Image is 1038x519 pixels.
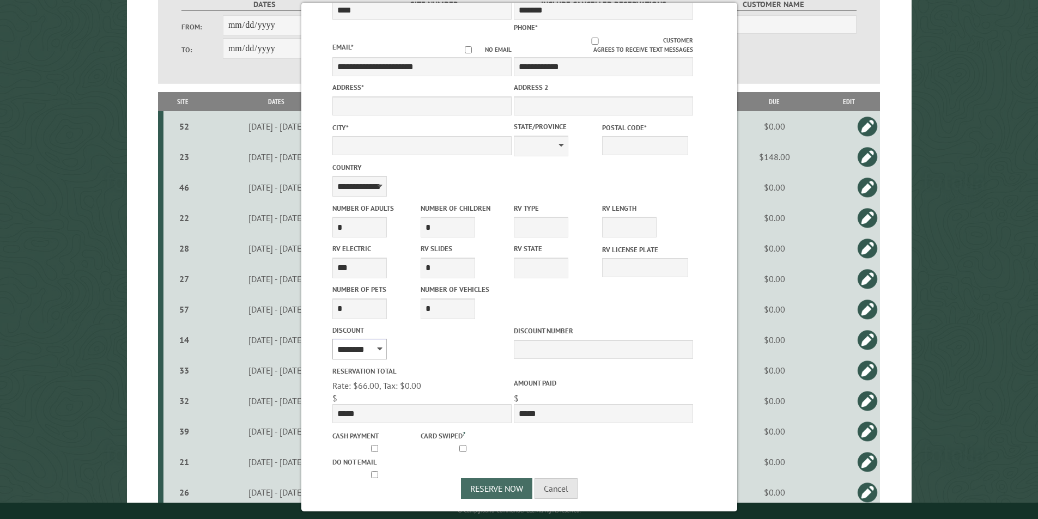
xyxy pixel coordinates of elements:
label: Number of Adults [332,203,418,213]
label: Email [332,42,354,52]
div: [DATE] - [DATE] [204,456,348,467]
div: [DATE] - [DATE] [204,243,348,254]
label: RV Length [602,203,688,213]
div: 28 [168,243,201,254]
label: Number of Pets [332,284,418,295]
div: 52 [168,121,201,132]
div: 23 [168,151,201,162]
label: City [332,123,512,133]
div: 33 [168,365,201,376]
input: Customer agrees to receive text messages [526,38,663,45]
label: Cash payment [332,431,418,441]
th: Site [163,92,203,111]
div: 39 [168,426,201,437]
td: $0.00 [731,233,817,264]
label: Number of Vehicles [421,284,507,295]
label: Address 2 [514,82,693,93]
small: © Campground Commander LLC. All rights reserved. [458,507,581,514]
a: ? [463,430,465,437]
span: $ [514,393,519,404]
label: Postal Code [602,123,688,133]
td: $0.00 [731,111,817,142]
td: $0.00 [731,325,817,355]
th: Edit [817,92,880,111]
div: [DATE] - [DATE] [204,304,348,315]
button: Cancel [535,478,578,499]
td: $0.00 [731,294,817,325]
label: To: [181,45,223,55]
div: 21 [168,456,201,467]
td: $0.00 [731,477,817,508]
label: From: [181,22,223,32]
label: Phone [514,23,538,32]
th: Dates [203,92,349,111]
div: [DATE] - [DATE] [204,426,348,437]
td: $0.00 [731,416,817,447]
td: $148.00 [731,142,817,172]
td: $0.00 [731,447,817,477]
div: [DATE] - [DATE] [204,151,348,162]
td: $0.00 [731,386,817,416]
div: [DATE] - [DATE] [204,212,348,223]
div: [DATE] - [DATE] [204,334,348,345]
label: Address [332,82,512,93]
label: Number of Children [421,203,507,213]
div: [DATE] - [DATE] [204,365,348,376]
div: 32 [168,395,201,406]
label: State/Province [514,121,600,132]
div: 26 [168,487,201,498]
div: 57 [168,304,201,315]
div: [DATE] - [DATE] [204,487,348,498]
label: RV License Plate [602,245,688,255]
label: No email [452,45,512,54]
div: 22 [168,212,201,223]
div: 46 [168,182,201,193]
div: 27 [168,273,201,284]
div: 14 [168,334,201,345]
td: $0.00 [731,355,817,386]
span: Rate: $66.00, Tax: $0.00 [332,380,421,391]
td: $0.00 [731,264,817,294]
label: RV Type [514,203,600,213]
label: Discount Number [514,326,693,336]
td: $0.00 [731,172,817,203]
div: [DATE] - [DATE] [204,182,348,193]
label: Card swiped [421,429,507,441]
label: RV State [514,243,600,254]
label: Discount [332,325,512,335]
div: [DATE] - [DATE] [204,121,348,132]
input: No email [452,46,485,53]
label: RV Electric [332,243,418,254]
label: Amount paid [514,378,693,388]
th: Due [731,92,817,111]
label: RV Slides [421,243,507,254]
button: Reserve Now [461,478,532,499]
label: Reservation Total [332,366,512,376]
div: [DATE] - [DATE] [204,395,348,406]
label: Do not email [332,457,418,467]
span: $ [332,393,337,404]
td: $0.00 [731,203,817,233]
label: Customer agrees to receive text messages [514,36,693,54]
div: [DATE] - [DATE] [204,273,348,284]
label: Country [332,162,512,173]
